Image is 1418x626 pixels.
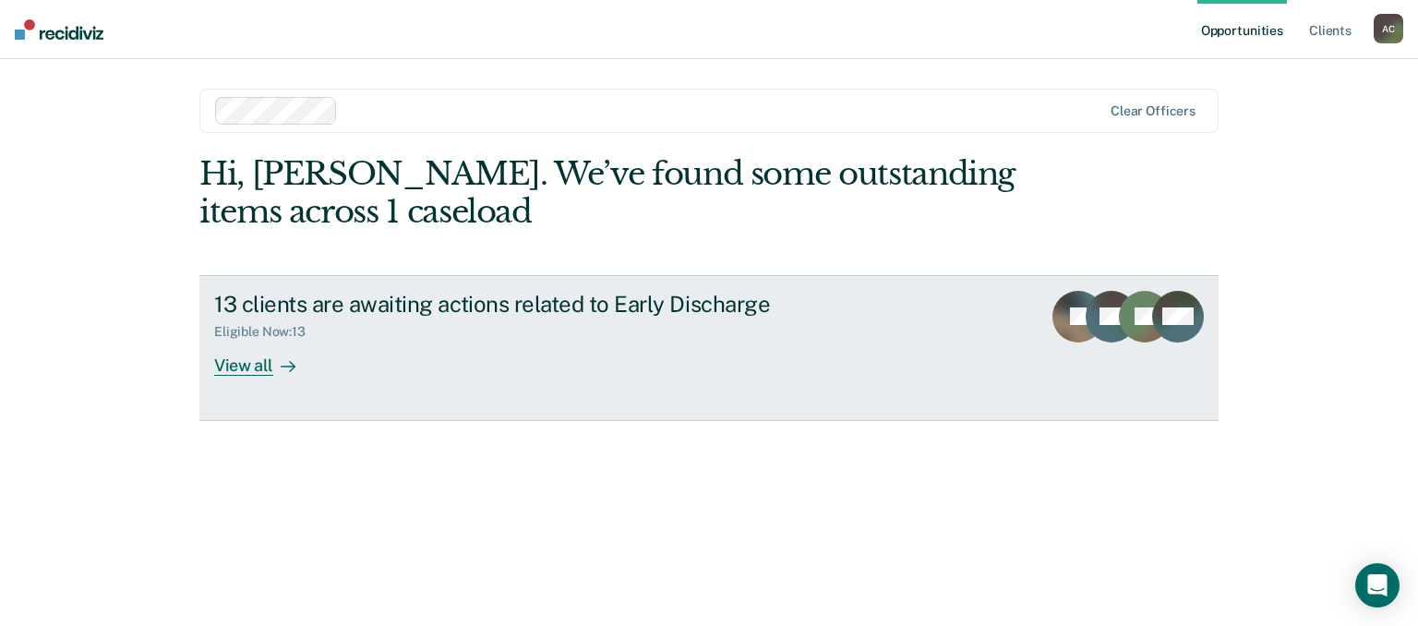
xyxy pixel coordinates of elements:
div: Open Intercom Messenger [1355,563,1400,608]
div: Eligible Now : 13 [214,324,320,340]
div: Clear officers [1111,103,1196,119]
button: AC [1374,14,1403,43]
div: View all [214,340,318,376]
div: 13 clients are awaiting actions related to Early Discharge [214,291,862,318]
div: A C [1374,14,1403,43]
div: Hi, [PERSON_NAME]. We’ve found some outstanding items across 1 caseload [199,155,1015,231]
a: 13 clients are awaiting actions related to Early DischargeEligible Now:13View all [199,275,1219,421]
img: Recidiviz [15,19,103,40]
